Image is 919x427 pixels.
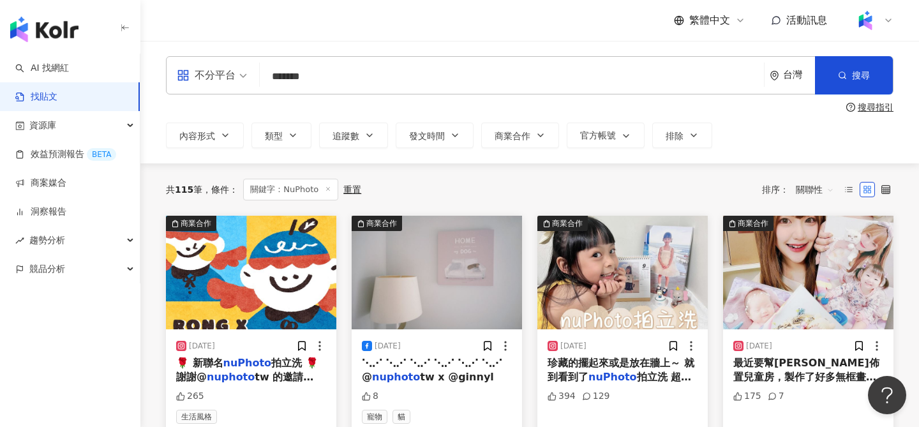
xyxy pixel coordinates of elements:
span: environment [770,71,779,80]
div: 商業合作 [181,217,211,230]
span: tw x @ginnyl [420,371,494,383]
button: 商業合作 [352,216,522,329]
div: 商業合作 [552,217,583,230]
span: 搜尋 [852,70,870,80]
div: 排序： [762,179,841,200]
span: 生活風格 [176,410,217,424]
span: appstore [177,69,190,82]
img: Kolr%20app%20icon%20%281%29.png [853,8,878,33]
span: 寵物 [362,410,387,424]
span: 官方帳號 [580,130,616,140]
span: rise [15,236,24,245]
div: [DATE] [375,341,401,352]
button: 發文時間 [396,123,474,148]
span: 排除 [666,131,684,141]
span: 趨勢分析 [29,226,65,255]
span: 繁體中文 [689,13,730,27]
div: 商業合作 [366,217,397,230]
mark: nuPhoto [588,371,637,383]
mark: nuphoto [372,371,420,383]
div: 搜尋指引 [858,102,893,112]
mark: nuPhoto [223,357,272,369]
span: 商業合作 [495,131,530,141]
div: 不分平台 [177,65,235,86]
div: 7 [768,390,784,403]
img: logo [10,17,78,42]
span: 競品分析 [29,255,65,283]
img: post-image [723,216,893,329]
span: 🌹 新聯名 [176,357,223,369]
button: 商業合作 [481,123,559,148]
iframe: Help Scout Beacon - Open [868,376,906,414]
div: 265 [176,390,204,403]
span: 珍藏的擺起來或是放在牆上～ 就到看到了 [548,357,694,383]
span: 類型 [265,131,283,141]
span: 115 [175,184,193,195]
span: question-circle [846,103,855,112]
span: 發文時間 [409,131,445,141]
a: searchAI 找網紅 [15,62,69,75]
button: 官方帳號 [567,123,645,148]
button: 追蹤數 [319,123,388,148]
button: 搜尋 [815,56,893,94]
button: 排除 [652,123,712,148]
div: 129 [582,390,610,403]
div: 台灣 [783,70,815,80]
mark: nuphoto [207,371,255,383]
span: 活動訊息 [786,14,827,26]
a: 洞察報告 [15,206,66,218]
span: 拍立洗 🌹 謝謝@ [176,357,318,383]
img: post-image [352,216,522,329]
div: 共 筆 [166,184,202,195]
div: 8 [362,390,378,403]
div: 175 [733,390,761,403]
span: 內容形式 [179,131,215,141]
span: 最近要幫[PERSON_NAME]佈置兒童房，製作了好多無框畫👧 @ [733,357,879,398]
a: 效益預測報告BETA [15,148,116,161]
span: 關聯性 [796,179,834,200]
button: 內容形式 [166,123,244,148]
button: 商業合作 [166,216,336,329]
div: [DATE] [746,341,772,352]
span: 條件 ： [202,184,238,195]
span: 資源庫 [29,111,56,140]
button: 商業合作 [723,216,893,329]
span: 追蹤數 [332,131,359,141]
div: [DATE] [560,341,587,352]
img: post-image [537,216,708,329]
button: 商業合作 [537,216,708,329]
div: 重置 [343,184,361,195]
div: [DATE] [189,341,215,352]
span: 關鍵字：NuPhoto [243,179,338,200]
button: 類型 [251,123,311,148]
img: post-image [166,216,336,329]
a: 找貼文 [15,91,57,103]
span: 貓 [392,410,410,424]
span: ⋱⋰ ⋱⋰ ⋱⋰ ⋱⋰ ⋱⋰ ⋱⋰ @ [362,357,502,383]
div: 394 [548,390,576,403]
a: 商案媒合 [15,177,66,190]
div: 商業合作 [738,217,768,230]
